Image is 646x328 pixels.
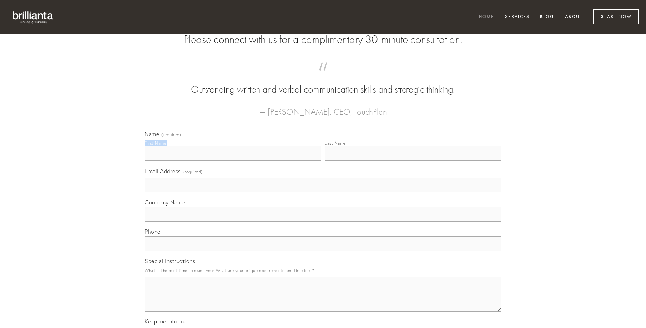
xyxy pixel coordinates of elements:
[145,228,160,235] span: Phone
[145,168,181,175] span: Email Address
[161,133,181,137] span: (required)
[145,318,190,325] span: Keep me informed
[145,266,501,275] p: What is the best time to reach you? What are your unique requirements and timelines?
[536,12,559,23] a: Blog
[183,167,203,176] span: (required)
[156,69,490,96] blockquote: Outstanding written and verbal communication skills and strategic thinking.
[325,140,346,146] div: Last Name
[474,12,499,23] a: Home
[145,140,166,146] div: First Name
[145,257,195,264] span: Special Instructions
[156,96,490,119] figcaption: — [PERSON_NAME], CEO, TouchPlan
[501,12,534,23] a: Services
[7,7,59,27] img: brillianta - research, strategy, marketing
[560,12,587,23] a: About
[156,69,490,83] span: “
[145,131,159,138] span: Name
[593,9,639,24] a: Start Now
[145,199,185,206] span: Company Name
[145,33,501,46] h2: Please connect with us for a complimentary 30-minute consultation.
